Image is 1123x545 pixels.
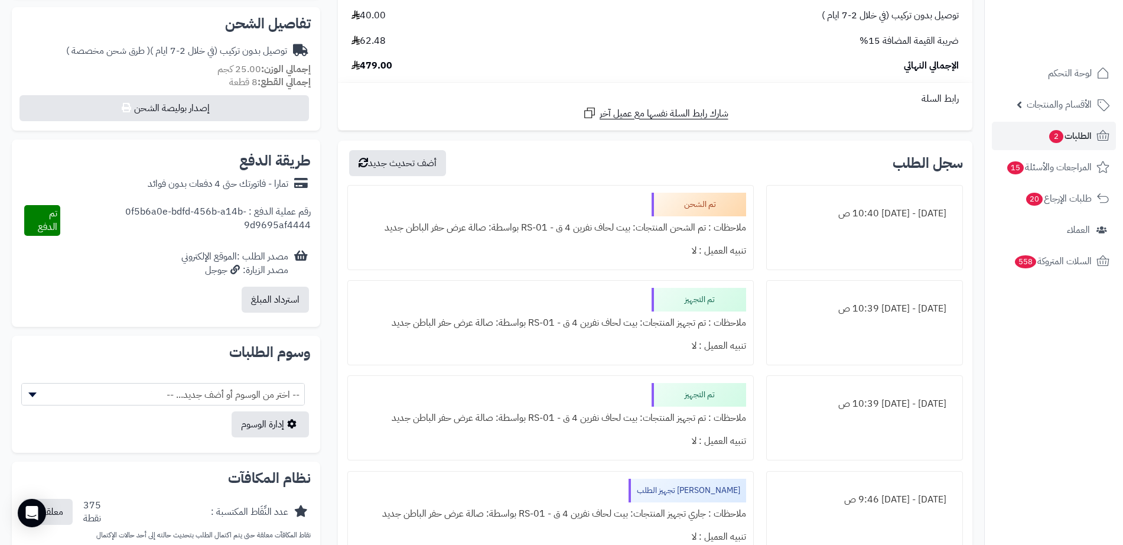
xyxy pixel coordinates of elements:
span: العملاء [1067,222,1090,238]
div: 375 [83,499,101,526]
div: رابط السلة [343,92,968,106]
span: المراجعات والأسئلة [1006,159,1092,176]
a: المراجعات والأسئلة15 [992,153,1116,181]
span: ( طرق شحن مخصصة ) [66,44,150,58]
div: ملاحظات : تم الشحن المنتجات: بيت لحاف نفرين 4 ق - RS-01 بواسطة: صالة عرض حفر الباطن جديد [355,216,746,239]
a: الطلبات2 [992,122,1116,150]
button: إصدار بوليصة الشحن [19,95,309,121]
span: السلات المتروكة [1014,253,1092,270]
div: تمارا - فاتورتك حتى 4 دفعات بدون فوائد [148,177,288,191]
span: ضريبة القيمة المضافة 15% [860,34,959,48]
a: إدارة الوسوم [232,411,309,437]
span: 2 [1049,130,1063,143]
span: طلبات الإرجاع [1025,190,1092,207]
a: السلات المتروكة558 [992,247,1116,275]
p: نقاط المكافآت معلقة حتى يتم اكتمال الطلب بتحديث حالته إلى أحد حالات الإكتمال [21,530,311,540]
span: 20 [1026,193,1043,206]
div: عدد النِّقَاط المكتسبة : [211,505,288,519]
div: [DATE] - [DATE] 10:39 ص [774,392,955,416]
span: توصيل بدون تركيب (في خلال 2-7 ايام ) [822,9,959,22]
div: ملاحظات : جاري تجهيز المنتجات: بيت لحاف نفرين 4 ق - RS-01 بواسطة: صالة عرض حفر الباطن جديد [355,502,746,525]
div: نقطة [83,512,101,525]
button: معلقة [23,499,73,525]
div: تم التجهيز [652,288,746,312]
div: تم الشحن [652,193,746,216]
span: 558 [1015,255,1036,268]
div: [DATE] - [DATE] 9:46 ص [774,488,955,511]
span: الإجمالي النهائي [904,59,959,73]
span: 62.48 [351,34,386,48]
div: ملاحظات : تم تجهيز المنتجات: بيت لحاف نفرين 4 ق - RS-01 بواسطة: صالة عرض حفر الباطن جديد [355,312,746,335]
span: -- اختر من الوسوم أو أضف جديد... -- [21,383,305,405]
small: 8 قطعة [229,75,311,89]
span: الطلبات [1048,128,1092,144]
div: تنبيه العميل : لا [355,430,746,453]
span: الأقسام والمنتجات [1027,96,1092,113]
div: تم التجهيز [652,383,746,407]
div: تنبيه العميل : لا [355,335,746,358]
div: Open Intercom Messenger [18,499,46,527]
span: لوحة التحكم [1048,65,1092,82]
span: 479.00 [351,59,392,73]
span: تم الدفع [38,206,57,234]
div: [DATE] - [DATE] 10:40 ص [774,202,955,225]
h3: سجل الطلب [893,156,963,170]
h2: وسوم الطلبات [21,345,311,359]
a: شارك رابط السلة نفسها مع عميل آخر [582,106,728,121]
h2: نظام المكافآت [21,471,311,485]
div: توصيل بدون تركيب (في خلال 2-7 ايام ) [66,44,287,58]
div: [DATE] - [DATE] 10:39 ص [774,297,955,320]
a: لوحة التحكم [992,59,1116,87]
span: 15 [1007,161,1024,174]
small: 25.00 كجم [217,62,311,76]
span: شارك رابط السلة نفسها مع عميل آخر [600,107,728,121]
span: 40.00 [351,9,386,22]
h2: طريقة الدفع [239,154,311,168]
div: مصدر الطلب :الموقع الإلكتروني [181,250,288,277]
button: أضف تحديث جديد [349,150,446,176]
a: طلبات الإرجاع20 [992,184,1116,213]
img: logo-2.png [1043,30,1112,54]
div: [PERSON_NAME] تجهيز الطلب [629,479,746,502]
div: مصدر الزيارة: جوجل [181,264,288,277]
h2: تفاصيل الشحن [21,17,311,31]
button: استرداد المبلغ [242,287,309,313]
strong: إجمالي الوزن: [261,62,311,76]
span: -- اختر من الوسوم أو أضف جديد... -- [22,384,304,406]
strong: إجمالي القطع: [258,75,311,89]
div: تنبيه العميل : لا [355,239,746,262]
a: العملاء [992,216,1116,244]
div: ملاحظات : تم تجهيز المنتجات: بيت لحاف نفرين 4 ق - RS-01 بواسطة: صالة عرض حفر الباطن جديد [355,407,746,430]
div: رقم عملية الدفع : 0f5b6a0e-bdfd-456b-a14b-9d9695af4444 [60,205,311,236]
